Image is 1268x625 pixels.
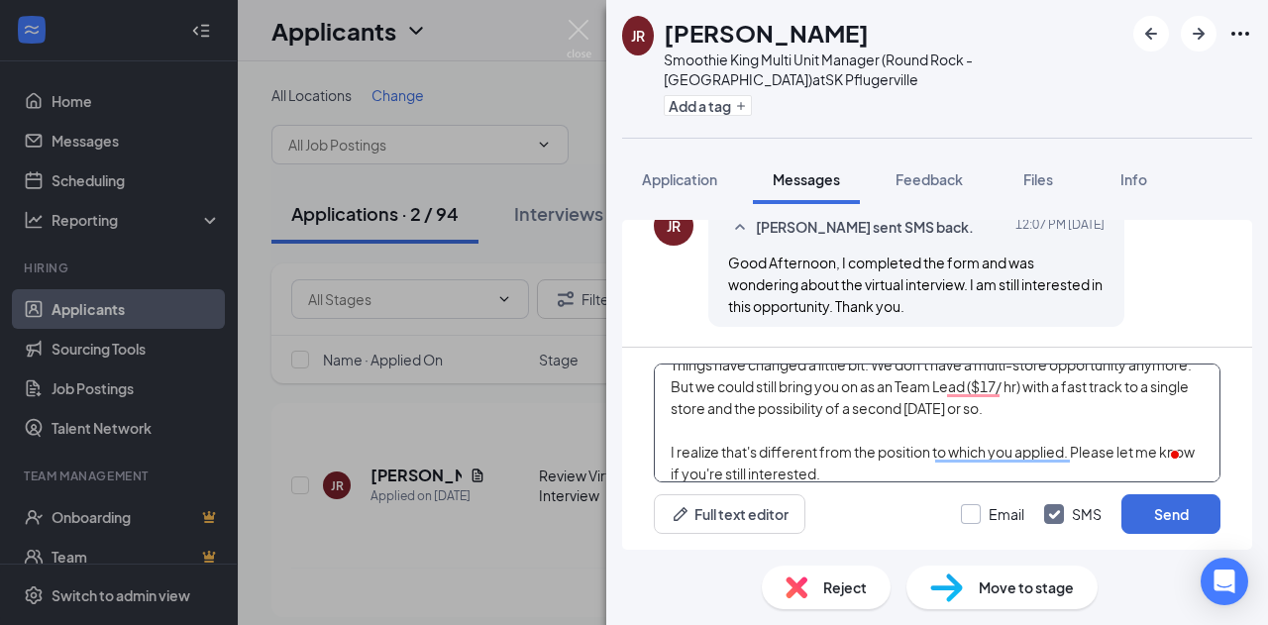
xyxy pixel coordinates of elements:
span: Good Afternoon, I completed the form and was wondering about the virtual interview. I am still in... [728,254,1103,315]
button: Send [1121,494,1220,534]
button: ArrowLeftNew [1133,16,1169,52]
h1: [PERSON_NAME] [664,16,869,50]
button: ArrowRight [1181,16,1216,52]
svg: ArrowRight [1187,22,1211,46]
div: JR [631,26,645,46]
svg: SmallChevronUp [728,216,752,240]
span: Info [1120,170,1147,188]
span: Reject [823,576,867,598]
span: Files [1023,170,1053,188]
button: PlusAdd a tag [664,95,752,116]
div: Open Intercom Messenger [1201,558,1248,605]
span: [DATE] 12:07 PM [1015,216,1105,240]
svg: Pen [671,504,690,524]
svg: Plus [735,100,747,112]
span: Move to stage [979,576,1074,598]
span: Messages [773,170,840,188]
svg: ArrowLeftNew [1139,22,1163,46]
div: JR [667,216,681,236]
svg: Ellipses [1228,22,1252,46]
button: Full text editorPen [654,494,805,534]
textarea: To enrich screen reader interactions, please activate Accessibility in Grammarly extension settings [654,364,1220,482]
span: Application [642,170,717,188]
div: Smoothie King Multi Unit Manager (Round Rock - [GEOGRAPHIC_DATA]) at SK Pflugerville [664,50,1123,89]
span: [PERSON_NAME] sent SMS back. [756,216,974,240]
span: Feedback [896,170,963,188]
